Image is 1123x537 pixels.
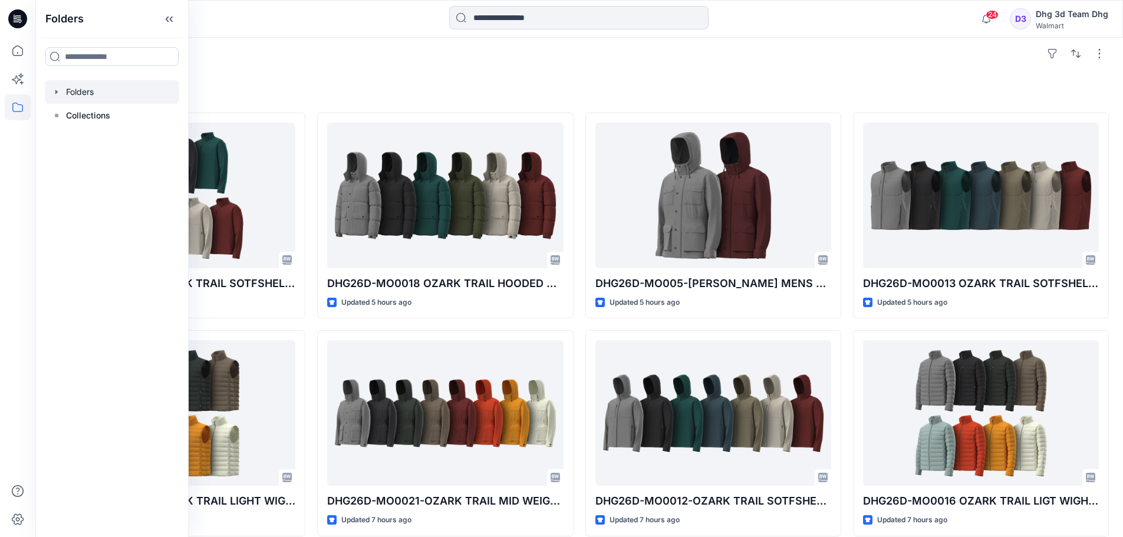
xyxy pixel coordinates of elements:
p: Collections [66,108,110,123]
h4: Styles [50,87,1109,101]
p: DHG26D-MO005-[PERSON_NAME] MENS HOODED SAFARI JACKET [595,275,831,292]
p: DHG26D-MO0012-OZARK TRAIL SOTFSHELL HOODED JACKET [595,493,831,509]
a: DHG26D-MO0016 OZARK TRAIL LIGT WIGHT PUFFER JACKET OPT 1 [863,340,1099,486]
p: DHG26D-MO0013 OZARK TRAIL SOTFSHELL VEST [863,275,1099,292]
p: DHG26D-MO0018 OZARK TRAIL HOODED PUFFER JACKET OPT 1 [327,275,563,292]
p: Updated 5 hours ago [877,296,947,309]
p: DHG26D-MO0021-OZARK TRAIL MID WEIGHT JACKET [327,493,563,509]
p: Updated 7 hours ago [341,514,411,526]
a: DHG26D-MO0018 OZARK TRAIL HOODED PUFFER JACKET OPT 1 [327,123,563,268]
p: Updated 7 hours ago [877,514,947,526]
a: DHG26D-MO0013 OZARK TRAIL SOTFSHELL VEST [863,123,1099,268]
p: Updated 5 hours ago [610,296,680,309]
p: DHG26D-MO0016 OZARK TRAIL LIGT WIGHT PUFFER JACKET OPT 1 [863,493,1099,509]
div: Dhg 3d Team Dhg [1036,7,1108,21]
span: 24 [986,10,999,19]
p: Updated 5 hours ago [341,296,411,309]
p: Updated 7 hours ago [610,514,680,526]
a: DHG26D-MO005-GEORGE MENS HOODED SAFARI JACKET [595,123,831,268]
a: DHG26D-MO0021-OZARK TRAIL MID WEIGHT JACKET [327,340,563,486]
div: D3 [1010,8,1031,29]
div: Walmart [1036,21,1108,30]
a: DHG26D-MO0012-OZARK TRAIL SOTFSHELL HOODED JACKET [595,340,831,486]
